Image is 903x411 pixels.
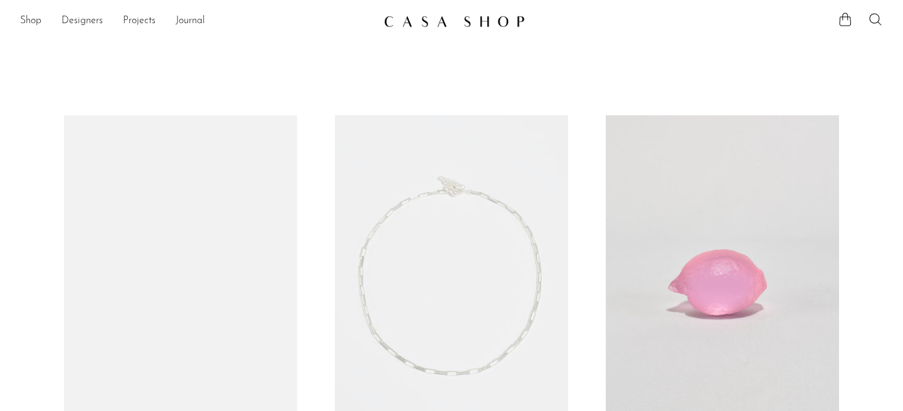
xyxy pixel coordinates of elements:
[20,11,374,32] ul: NEW HEADER MENU
[123,13,156,29] a: Projects
[61,13,103,29] a: Designers
[176,13,205,29] a: Journal
[20,13,41,29] a: Shop
[20,11,374,32] nav: Desktop navigation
